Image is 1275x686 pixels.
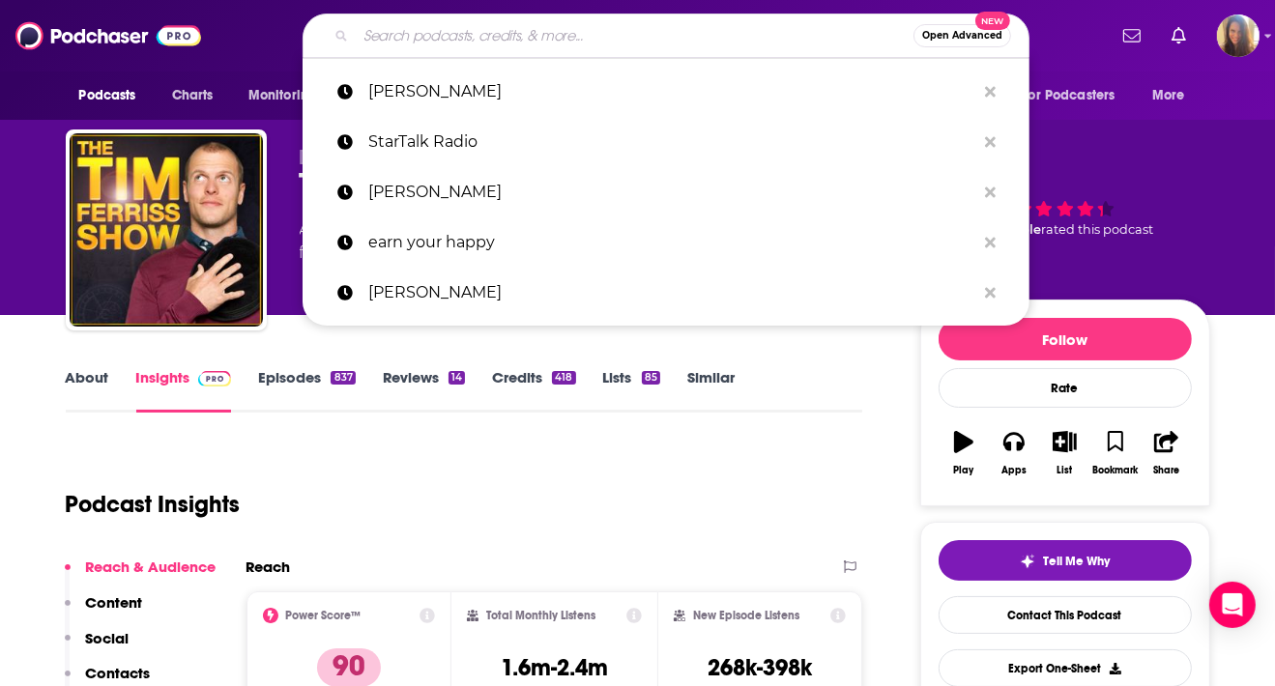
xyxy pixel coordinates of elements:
[939,596,1192,634] a: Contact This Podcast
[300,218,696,265] div: A weekly podcast
[303,14,1029,58] div: Search podcasts, credits, & more...
[1039,418,1089,488] button: List
[501,653,608,682] h3: 1.6m-2.4m
[258,368,355,413] a: Episodes837
[939,540,1192,581] button: tell me why sparkleTell Me Why
[1217,14,1260,57] span: Logged in as AHartman333
[1153,465,1179,476] div: Share
[248,82,317,109] span: Monitoring
[1141,418,1191,488] button: Share
[1020,554,1035,569] img: tell me why sparkle
[368,167,975,217] p: tim ferris
[1023,82,1116,109] span: For Podcasters
[65,629,130,665] button: Social
[1042,222,1154,237] span: rated this podcast
[86,629,130,647] p: Social
[975,12,1010,30] span: New
[286,609,362,622] h2: Power Score™
[687,368,735,413] a: Similar
[1164,19,1194,52] a: Show notifications dropdown
[65,557,217,593] button: Reach & Audience
[642,371,660,385] div: 85
[65,593,143,629] button: Content
[303,167,1029,217] a: [PERSON_NAME]
[136,368,232,413] a: InsightsPodchaser Pro
[66,77,161,114] button: open menu
[86,557,217,576] p: Reach & Audience
[303,117,1029,167] a: StarTalk Radio
[303,268,1029,318] a: [PERSON_NAME]
[913,24,1011,47] button: Open AdvancedNew
[1010,77,1144,114] button: open menu
[1217,14,1260,57] button: Show profile menu
[939,318,1192,360] button: Follow
[159,77,225,114] a: Charts
[1217,14,1260,57] img: User Profile
[172,82,214,109] span: Charts
[953,465,973,476] div: Play
[303,217,1029,268] a: earn your happy
[603,368,660,413] a: Lists85
[1139,77,1209,114] button: open menu
[368,268,975,318] p: krista tippett
[246,557,291,576] h2: Reach
[70,133,263,327] img: The Tim Ferriss Show
[198,371,232,386] img: Podchaser Pro
[920,147,1210,267] div: 63 peoplerated this podcast
[922,31,1002,41] span: Open Advanced
[368,67,975,117] p: lex fridman
[383,368,465,413] a: Reviews14
[15,17,201,54] img: Podchaser - Follow, Share and Rate Podcasts
[708,653,812,682] h3: 268k-398k
[1043,554,1110,569] span: Tell Me Why
[1090,418,1141,488] button: Bookmark
[86,664,151,682] p: Contacts
[79,82,136,109] span: Podcasts
[66,368,109,413] a: About
[303,67,1029,117] a: [PERSON_NAME]
[1001,465,1027,476] div: Apps
[368,217,975,268] p: earn your happy
[1209,582,1256,628] div: Open Intercom Messenger
[1092,465,1138,476] div: Bookmark
[939,368,1192,408] div: Rate
[1058,465,1073,476] div: List
[449,371,465,385] div: 14
[368,117,975,167] p: StarTalk Radio
[693,609,799,622] h2: New Episode Listens
[989,418,1039,488] button: Apps
[939,418,989,488] button: Play
[552,371,575,385] div: 418
[300,147,761,165] span: [PERSON_NAME]: Bestselling Author, Human Guinea Pig
[66,490,241,519] h1: Podcast Insights
[486,609,595,622] h2: Total Monthly Listens
[1152,82,1185,109] span: More
[300,242,696,265] span: featuring
[356,20,913,51] input: Search podcasts, credits, & more...
[86,593,143,612] p: Content
[331,371,355,385] div: 837
[235,77,342,114] button: open menu
[492,368,575,413] a: Credits418
[1116,19,1148,52] a: Show notifications dropdown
